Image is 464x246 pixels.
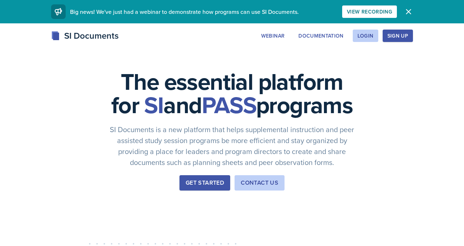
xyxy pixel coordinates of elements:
span: Big news! We've just had a webinar to demonstrate how programs can use SI Documents. [70,8,299,16]
div: SI Documents [51,29,119,42]
div: Documentation [298,33,344,39]
button: View Recording [342,5,397,18]
button: Documentation [294,30,348,42]
button: Login [353,30,378,42]
div: Get Started [186,178,224,187]
div: Webinar [261,33,285,39]
div: View Recording [347,9,392,15]
button: Sign Up [383,30,413,42]
div: Contact Us [241,178,278,187]
button: Get Started [179,175,230,191]
button: Contact Us [235,175,285,191]
button: Webinar [256,30,289,42]
div: Login [357,33,374,39]
div: Sign Up [387,33,408,39]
